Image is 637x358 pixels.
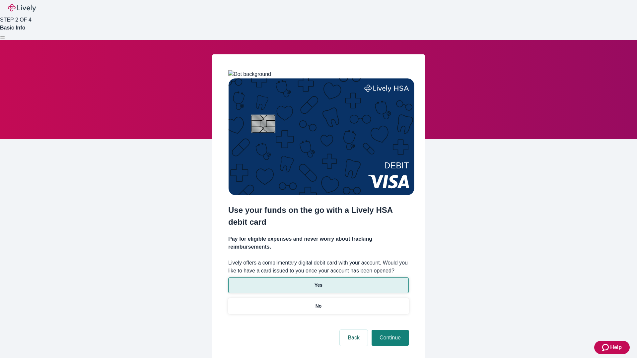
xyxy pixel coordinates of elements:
[8,4,36,12] img: Lively
[316,303,322,310] p: No
[315,282,322,289] p: Yes
[610,343,622,351] span: Help
[228,78,414,195] img: Debit card
[228,70,271,78] img: Dot background
[228,277,409,293] button: Yes
[228,259,409,275] label: Lively offers a complimentary digital debit card with your account. Would you like to have a card...
[340,330,368,346] button: Back
[228,235,409,251] h4: Pay for eligible expenses and never worry about tracking reimbursements.
[228,298,409,314] button: No
[602,343,610,351] svg: Zendesk support icon
[372,330,409,346] button: Continue
[594,341,630,354] button: Zendesk support iconHelp
[228,204,409,228] h2: Use your funds on the go with a Lively HSA debit card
